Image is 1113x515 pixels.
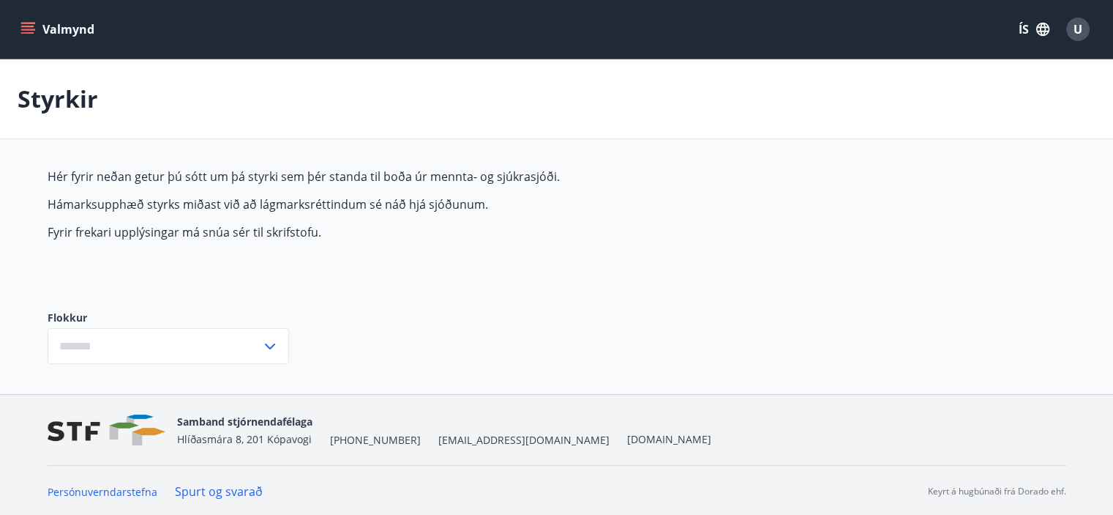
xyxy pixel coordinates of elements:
[18,83,98,115] p: Styrkir
[627,432,711,446] a: [DOMAIN_NAME]
[330,433,421,448] span: [PHONE_NUMBER]
[48,415,165,446] img: vjCaq2fThgY3EUYqSgpjEiBg6WP39ov69hlhuPVN.png
[177,432,312,446] span: Hlíðasmára 8, 201 Kópavogi
[48,168,738,185] p: Hér fyrir neðan getur þú sótt um þá styrki sem þér standa til boða úr mennta- og sjúkrasjóði.
[48,196,738,212] p: Hámarksupphæð styrks miðast við að lágmarksréttindum sé náð hjá sjóðunum.
[438,433,610,448] span: [EMAIL_ADDRESS][DOMAIN_NAME]
[928,485,1066,498] p: Keyrt á hugbúnaði frá Dorado ehf.
[48,485,157,499] a: Persónuverndarstefna
[18,16,100,42] button: menu
[1060,12,1095,47] button: U
[1011,16,1057,42] button: ÍS
[48,224,738,240] p: Fyrir frekari upplýsingar má snúa sér til skrifstofu.
[48,311,289,325] label: Flokkur
[1073,21,1082,37] span: U
[175,483,263,500] a: Spurt og svarað
[177,415,312,429] span: Samband stjórnendafélaga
